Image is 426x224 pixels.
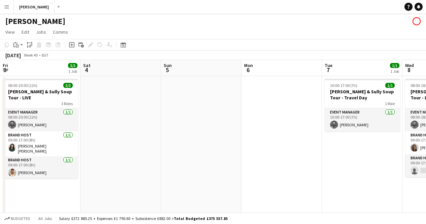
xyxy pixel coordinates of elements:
app-card-role: Brand Host1/109:00-17:00 (8h)[PERSON_NAME] [3,156,78,179]
h3: [PERSON_NAME] & Sully Soup Tour - LIVE [3,89,78,101]
span: 3 Roles [61,101,73,106]
span: 7 [324,66,332,74]
span: 8 [404,66,414,74]
span: Tue [325,62,332,68]
a: View [3,28,18,36]
span: 1 Role [385,101,395,106]
button: Budgeted [3,215,31,222]
span: 6 [243,66,253,74]
span: 5 [163,66,172,74]
h3: [PERSON_NAME] & Sully Soup Tour - Travel Day [325,89,400,101]
span: View [5,29,15,35]
span: 08:00-20:00 (12h) [8,83,37,88]
div: Salary £372 885.25 + Expenses £1 790.60 + Subsistence £882.00 = [59,216,228,221]
span: Jobs [36,29,46,35]
span: 3/3 [63,83,73,88]
app-card-role: Event Manager1/110:00-17:00 (7h)[PERSON_NAME] [325,108,400,131]
app-card-role: Brand Host1/109:00-17:00 (8h)[PERSON_NAME] [PERSON_NAME] [PERSON_NAME] [3,131,78,156]
span: All jobs [37,216,53,221]
span: Sat [83,62,91,68]
span: 1/1 [390,63,399,68]
div: BST [42,53,48,58]
div: 1 Job [68,69,77,74]
span: 10:00-17:00 (7h) [330,83,357,88]
div: 1 Job [390,69,399,74]
span: 4 [82,66,91,74]
app-user-avatar: Owen Phillips [413,17,421,25]
a: Comms [50,28,71,36]
span: 1/1 [385,83,395,88]
span: Mon [244,62,253,68]
a: Edit [19,28,32,36]
span: 3 [2,66,8,74]
h1: [PERSON_NAME] [5,16,65,26]
a: Jobs [33,28,49,36]
span: Budgeted [11,216,30,221]
app-job-card: 08:00-20:00 (12h)3/3[PERSON_NAME] & Sully Soup Tour - LIVE3 RolesEvent Manager1/108:00-20:00 (12h... [3,79,78,179]
div: [DATE] [5,52,21,59]
span: Total Budgeted £375 557.85 [174,216,228,221]
span: Fri [3,62,8,68]
span: Week 40 [22,53,39,58]
button: [PERSON_NAME] [14,0,55,13]
span: Sun [164,62,172,68]
app-card-role: Event Manager1/108:00-20:00 (12h)[PERSON_NAME] [3,108,78,131]
span: Comms [53,29,68,35]
span: Wed [405,62,414,68]
span: 3/3 [68,63,77,68]
app-job-card: 10:00-17:00 (7h)1/1[PERSON_NAME] & Sully Soup Tour - Travel Day1 RoleEvent Manager1/110:00-17:00 ... [325,79,400,131]
span: Edit [22,29,29,35]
